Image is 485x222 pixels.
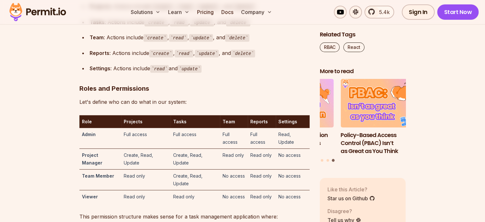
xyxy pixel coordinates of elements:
[226,19,250,27] code: delete
[189,34,213,42] code: update
[248,149,276,169] td: Read only
[364,6,394,19] a: 5.4k
[144,19,168,27] code: create
[149,50,173,57] code: create
[320,79,406,163] div: Posts
[82,119,92,124] strong: Role
[79,85,149,92] strong: Roles and Permissions
[169,34,187,42] code: read
[220,190,248,203] td: No access
[150,65,169,73] code: read
[320,67,406,75] h2: More to read
[121,190,171,203] td: Read only
[278,119,297,124] strong: Settings
[250,119,268,124] strong: Reports
[248,128,276,149] td: Full access
[341,79,427,155] li: 3 of 3
[82,132,96,137] strong: Admin
[321,159,323,162] button: Go to slide 1
[239,6,275,19] button: Company
[248,131,334,147] h3: Implementing Authentication and Authorization in Next.js
[327,186,375,193] p: Like this Article?
[121,149,171,169] td: Create, Read, Update
[320,42,340,52] a: RBAC
[165,6,192,19] button: Learn
[170,19,188,27] code: read
[79,97,310,106] p: Let's define who can do what in our system:
[220,169,248,190] td: No access
[248,190,276,203] td: Read only
[220,149,248,169] td: Read only
[121,169,171,190] td: Read only
[79,212,310,221] p: This permission structure makes sense for a task management application where:
[90,50,109,56] strong: Reports
[171,149,220,169] td: Create, Read, Update
[195,50,219,57] code: update
[320,31,406,39] h2: Related Tags
[248,169,276,190] td: Read only
[82,194,98,199] strong: Viewer
[190,19,214,27] code: update
[171,190,220,203] td: Read only
[343,42,364,52] a: React
[175,50,193,57] code: read
[171,169,220,190] td: Create, Read, Update
[341,131,427,155] h3: Policy-Based Access Control (PBAC) Isn’t as Great as You Think
[402,4,435,20] a: Sign In
[341,79,427,155] a: Policy-Based Access Control (PBAC) Isn’t as Great as You ThinkPolicy-Based Access Control (PBAC) ...
[90,19,105,25] strong: Tasks
[90,34,104,41] strong: Team
[195,6,216,19] a: Pricing
[6,1,69,23] img: Permit logo
[276,169,310,190] td: No access
[220,128,248,149] td: Full access
[327,195,375,202] a: Star us on Github
[90,64,310,73] div: : Actions include and
[171,128,220,149] td: Full access
[225,34,249,42] code: delete
[248,79,334,155] li: 2 of 3
[121,128,171,149] td: Full access
[219,6,236,19] a: Docs
[276,190,310,203] td: No access
[124,119,143,124] strong: Projects
[327,207,361,215] p: Disagree?
[82,173,114,179] strong: Team Member
[437,4,479,20] a: Start Now
[276,128,310,149] td: Read, Update
[90,49,310,58] div: : Actions include , , , and
[82,152,102,165] strong: Project Manager
[128,6,163,19] button: Solutions
[173,119,187,124] strong: Tasks
[143,34,167,42] code: create
[332,159,335,162] button: Go to slide 3
[90,33,310,42] div: : Actions include , , , and
[327,159,329,162] button: Go to slide 2
[248,79,334,128] img: Implementing Authentication and Authorization in Next.js
[375,8,390,16] span: 5.4k
[276,149,310,169] td: No access
[341,79,427,128] img: Policy-Based Access Control (PBAC) Isn’t as Great as You Think
[90,65,110,72] strong: Settings
[178,65,202,73] code: update
[223,119,235,124] strong: Team
[231,50,255,57] code: delete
